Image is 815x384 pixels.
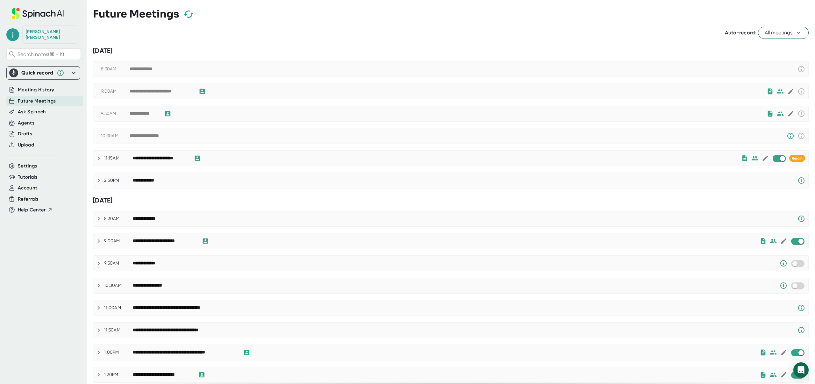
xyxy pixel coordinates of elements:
div: 11:30AM [104,327,133,333]
svg: Someone has manually disabled Spinach from this meeting. [780,260,787,267]
span: j [6,28,19,41]
div: 1:30PM [104,372,133,378]
svg: Spinach requires a video conference link. [797,304,805,312]
button: Referrals [18,196,38,203]
div: 11:15AM [104,155,133,161]
button: Agents [18,119,34,127]
div: Open Intercom Messenger [793,362,809,378]
svg: This event has already passed [797,65,805,73]
button: Tutorials [18,174,37,181]
div: Jospeh Klimczak [26,29,74,40]
span: Help Center [18,206,46,214]
div: 9:30AM [101,111,130,117]
span: All meetings [765,29,802,37]
span: Rejoin [792,156,803,160]
div: 9:00AM [104,238,133,244]
svg: Someone has manually disabled Spinach from this meeting. [780,282,787,289]
svg: Spinach requires a video conference link. [797,177,805,184]
div: 2:50PM [104,178,133,183]
span: Auto-record: [725,30,756,36]
svg: Someone has manually disabled Spinach from this meeting. [787,132,794,140]
svg: Spinach requires a video conference link. [797,326,805,334]
h3: Future Meetings [93,8,179,20]
div: 1:00PM [104,350,133,355]
button: Drafts [18,130,32,138]
div: 10:30AM [101,133,130,139]
button: Help Center [18,206,53,214]
div: 8:30AM [101,66,130,72]
div: Quick record [9,67,77,79]
button: Meeting History [18,86,54,94]
button: All meetings [758,27,809,39]
button: Rejoin [789,155,805,162]
span: Search notes (⌘ + K) [18,51,64,57]
div: Quick record [21,70,53,76]
div: 9:00AM [101,89,130,94]
div: [DATE] [93,196,809,204]
div: 11:00AM [104,305,133,311]
div: 9:30AM [104,260,133,266]
button: Future Meetings [18,97,56,105]
div: 10:30AM [104,283,133,288]
div: [DATE] [93,47,809,55]
button: Upload [18,141,34,149]
svg: This event has already passed [797,132,805,140]
button: Account [18,184,37,192]
svg: This event has already passed [797,110,805,117]
button: Settings [18,162,37,170]
svg: This event has already passed [797,88,805,95]
button: Ask Spinach [18,108,46,116]
svg: Spinach requires a video conference link. [797,215,805,223]
div: 8:30AM [104,216,133,222]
